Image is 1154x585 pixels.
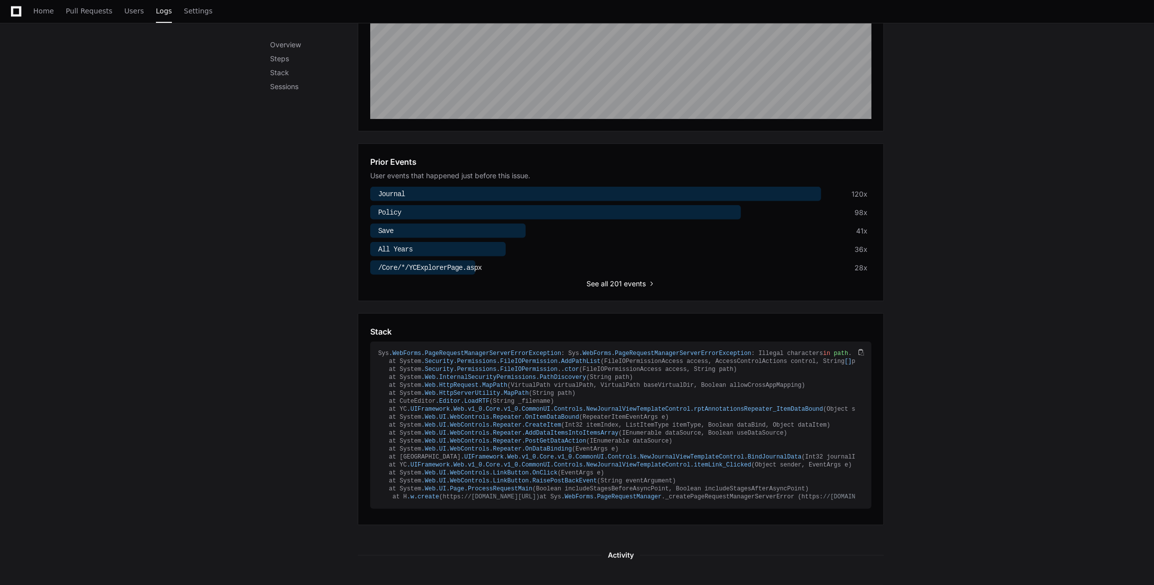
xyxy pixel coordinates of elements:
[504,454,518,461] span: .Web
[421,422,435,429] span: .Web
[453,366,496,373] span: .Permissions
[579,350,611,357] span: .WebForms
[489,469,529,476] span: .LinkButton
[407,462,450,468] span: .UIFramework
[464,493,540,500] span: //[DOMAIN_NAME][URL])
[522,414,579,421] span: .OnItemDataBound
[536,454,554,461] span: .Core
[845,358,852,365] span: []
[453,358,496,365] span: .Permissions
[446,485,464,492] span: .Page
[489,446,522,453] span: .Repeater
[435,414,446,421] span: .UI
[446,414,489,421] span: .WebControls
[500,390,529,397] span: .MapPath
[604,454,637,461] span: .Controls
[421,477,435,484] span: .Web
[421,350,561,357] span: .PageRequestManagerServerErrorException
[856,226,867,236] div: 41x
[421,446,435,453] span: .Web
[554,454,572,461] span: .v1_0
[421,390,435,397] span: .Web
[823,493,898,500] span: //[DOMAIN_NAME][URL])
[446,477,489,484] span: .WebControls
[378,209,401,217] span: Policy
[691,406,823,413] span: .rptAnnotationsRepeater_ItemDataBound
[522,446,572,453] span: .OnDataBinding
[370,326,871,338] app-pz-page-link-header: Stack
[855,263,867,273] div: 28x
[184,8,212,14] span: Settings
[489,438,522,445] span: .Repeater
[435,422,446,429] span: .UI
[522,430,618,437] span: .AddDataItemsIntoItemsArray
[479,382,508,389] span: .MapPath
[482,406,500,413] span: .Core
[446,438,489,445] span: .WebControls
[551,406,583,413] span: .Controls
[482,462,500,468] span: .Core
[593,493,662,500] span: .PageRequestManager
[489,430,522,437] span: .Repeater
[489,477,529,484] span: .LinkButton
[33,8,54,14] span: Home
[450,406,464,413] span: .Web
[522,438,586,445] span: .PostGetDataAction
[583,462,691,468] span: .NewJournalViewTemplateControl
[691,462,751,468] span: .itemLink_Clicked
[389,350,422,357] span: .WebForms
[421,366,453,373] span: .Security
[518,406,551,413] span: .CommonUI
[270,82,358,92] p: Sessions
[464,485,533,492] span: .ProcessRequestMain
[522,422,561,429] span: .CreateItem
[518,462,551,468] span: .CommonUI
[435,477,446,484] span: .UI
[421,414,435,421] span: .Web
[744,454,802,461] span: .BindJournalData
[125,8,144,14] span: Users
[435,446,446,453] span: .UI
[435,430,446,437] span: .UI
[446,446,489,453] span: .WebControls
[852,189,867,199] div: 120x
[370,171,871,181] div: User events that happened just before this issue.
[435,390,500,397] span: .HttpServerUtility
[461,454,504,461] span: .UIFramework
[497,366,558,373] span: .FileIOPermission
[378,264,482,272] span: /Core/*/YCExplorerPage.aspx
[435,374,536,381] span: .InternalSecurityPermissions
[529,477,597,484] span: .RaisePostBackEvent
[378,245,413,253] span: All Years
[446,469,489,476] span: .WebControls
[421,438,435,445] span: .Web
[407,406,450,413] span: .UIFramework
[464,406,482,413] span: .v1_0
[855,244,867,254] div: 36x
[435,438,446,445] span: .UI
[421,382,435,389] span: .Web
[572,454,604,461] span: .CommonUI
[823,350,830,357] span: in
[551,462,583,468] span: .Controls
[489,414,522,421] span: .Repeater
[855,208,867,218] div: 98x
[464,462,482,468] span: .v1_0
[370,156,417,168] h1: Prior Events
[66,8,112,14] span: Pull Requests
[370,326,392,338] h1: Stack
[435,398,460,405] span: .Editor
[421,485,435,492] span: .Web
[378,227,394,235] span: Save
[156,8,172,14] span: Logs
[446,422,489,429] span: .WebControls
[497,358,558,365] span: .FileIOPermission
[558,358,600,365] span: .AddPathList
[637,454,744,461] span: .NewJournalViewTemplateControl
[421,374,435,381] span: .Web
[583,406,691,413] span: .NewJournalViewTemplateControl
[270,68,358,78] p: Stack
[446,430,489,437] span: .WebControls
[435,469,446,476] span: .UI
[270,40,358,50] p: Overview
